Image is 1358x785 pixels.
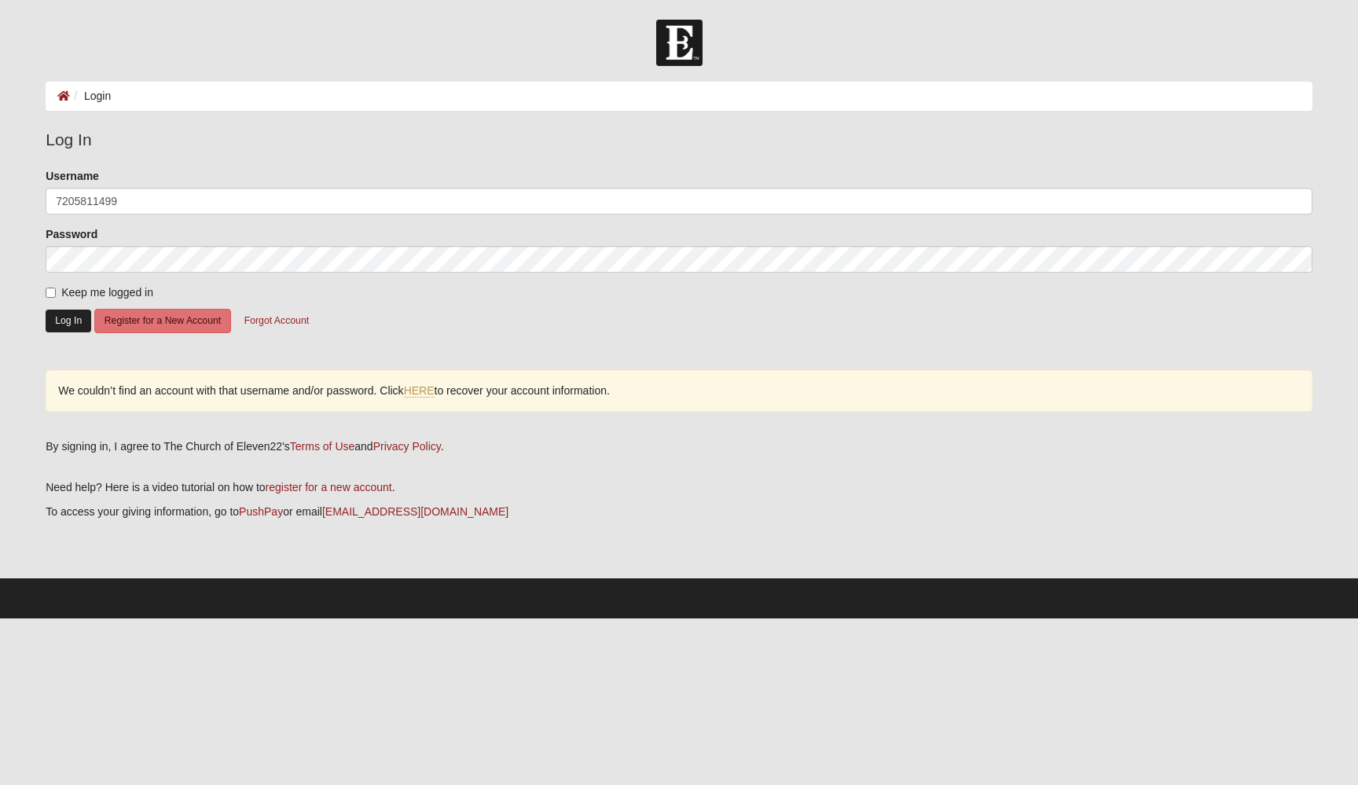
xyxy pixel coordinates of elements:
[46,288,56,298] input: Keep me logged in
[94,309,231,333] button: Register for a New Account
[61,286,153,299] span: Keep me logged in
[266,481,392,493] a: register for a new account
[46,479,1312,496] p: Need help? Here is a video tutorial on how to .
[234,309,319,333] button: Forgot Account
[46,310,91,332] button: Log In
[656,20,703,66] img: Church of Eleven22 Logo
[322,505,508,518] a: [EMAIL_ADDRESS][DOMAIN_NAME]
[239,505,283,518] a: PushPay
[70,88,111,105] li: Login
[404,384,435,398] a: HERE
[290,440,354,453] a: Terms of Use
[46,226,97,242] label: Password
[373,440,441,453] a: Privacy Policy
[46,504,1312,520] p: To access your giving information, go to or email
[46,168,99,184] label: Username
[46,370,1312,412] div: We couldn’t find an account with that username and/or password. Click to recover your account inf...
[46,127,1312,152] legend: Log In
[46,438,1312,455] div: By signing in, I agree to The Church of Eleven22's and .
